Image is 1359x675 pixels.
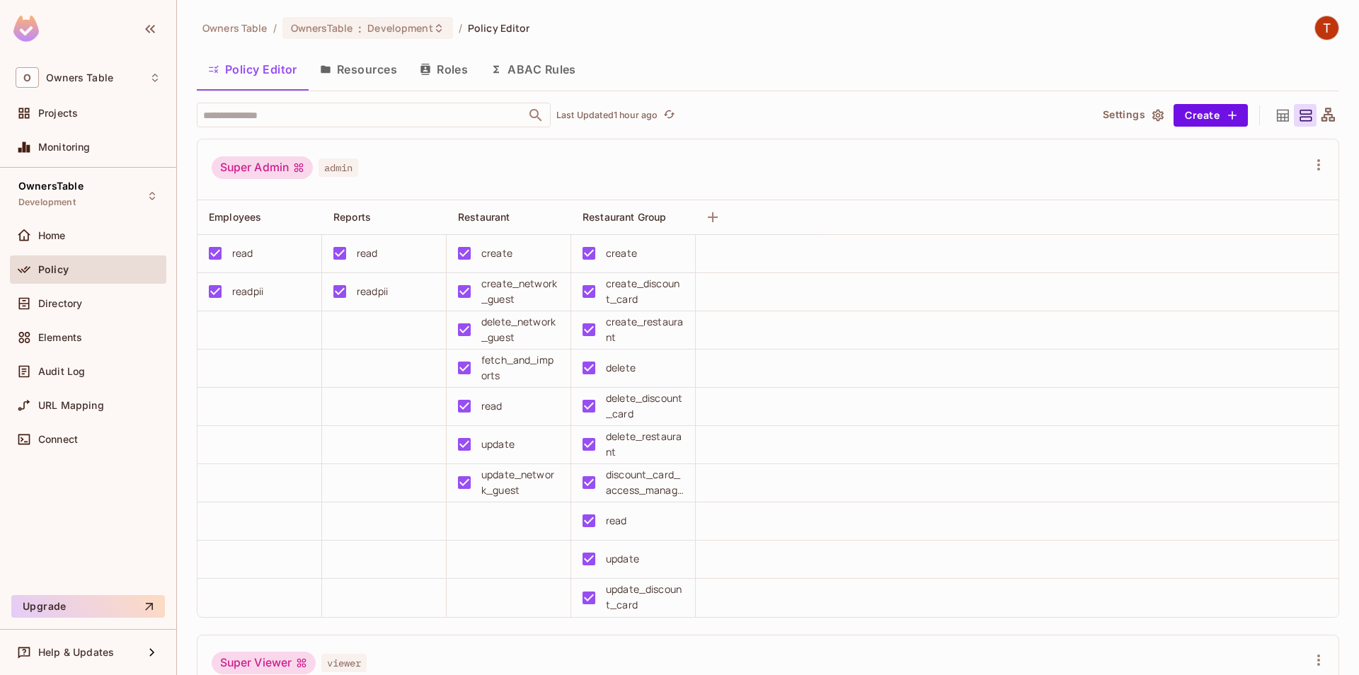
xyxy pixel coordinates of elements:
[212,156,313,179] div: Super Admin
[658,107,677,124] span: Click to refresh data
[606,467,684,498] div: discount_card_access_management
[38,108,78,119] span: Projects
[479,52,587,87] button: ABAC Rules
[38,366,85,377] span: Audit Log
[291,21,352,35] span: OwnersTable
[606,276,684,307] div: create_discount_card
[357,23,362,34] span: :
[11,595,165,618] button: Upgrade
[481,352,559,383] div: fetch_and_imports
[18,197,76,208] span: Development
[38,434,78,445] span: Connect
[481,398,503,414] div: read
[458,211,510,223] span: Restaurant
[481,467,559,498] div: update_network_guest
[46,72,113,83] span: Workspace: Owners Table
[606,360,636,376] div: delete
[481,246,512,261] div: create
[13,16,39,42] img: SReyMgAAAABJRU5ErkJggg==
[526,105,546,125] button: Open
[606,246,637,261] div: create
[38,400,104,411] span: URL Mapping
[309,52,408,87] button: Resources
[606,429,684,460] div: delete_restaurant
[18,180,84,192] span: OwnersTable
[38,332,82,343] span: Elements
[408,52,479,87] button: Roles
[606,582,684,613] div: update_discount_card
[357,284,388,299] div: readpii
[202,21,268,35] span: the active workspace
[232,246,253,261] div: read
[606,391,684,422] div: delete_discount_card
[333,211,371,223] span: Reports
[459,21,462,35] li: /
[1174,104,1248,127] button: Create
[197,52,309,87] button: Policy Editor
[481,276,559,307] div: create_network_guest
[38,264,69,275] span: Policy
[212,652,316,674] div: Super Viewer
[209,211,261,223] span: Employees
[319,158,358,177] span: admin
[663,108,675,122] span: refresh
[556,110,658,121] p: Last Updated 1 hour ago
[1097,104,1168,127] button: Settings
[232,284,263,299] div: readpii
[606,513,627,529] div: read
[273,21,277,35] li: /
[583,211,666,223] span: Restaurant Group
[606,551,639,567] div: update
[1315,16,1338,40] img: TableSteaks Development
[38,298,82,309] span: Directory
[606,314,684,345] div: create_restaurant
[468,21,530,35] span: Policy Editor
[357,246,378,261] div: read
[38,230,66,241] span: Home
[367,21,432,35] span: Development
[16,67,39,88] span: O
[481,437,515,452] div: update
[481,314,559,345] div: delete_network_guest
[38,142,91,153] span: Monitoring
[321,654,367,672] span: viewer
[38,647,114,658] span: Help & Updates
[660,107,677,124] button: refresh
